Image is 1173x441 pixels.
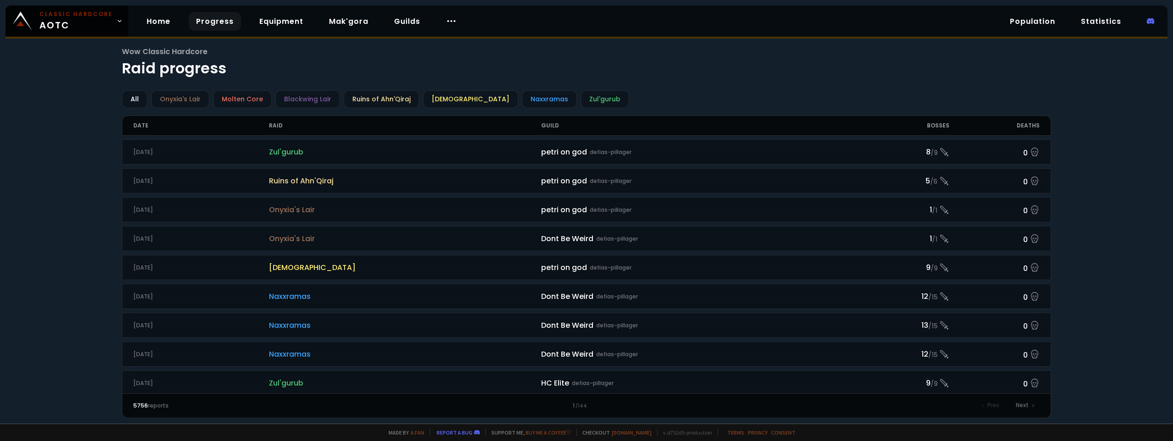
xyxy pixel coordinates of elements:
div: 9 [859,262,949,273]
div: 5 [859,175,949,187]
div: 12 [859,348,949,360]
div: 8 [859,146,949,158]
small: defias-pillager [590,148,631,156]
div: Naxxramas [522,90,577,108]
small: defias-pillager [596,235,638,243]
div: Raid [269,116,541,135]
div: [DATE] [133,148,269,156]
a: Equipment [252,12,311,31]
a: Buy me a coffee [526,429,571,436]
a: [DATE]NaxxramasDont Be Weirddefias-pillager13/150 [122,313,1052,338]
div: 0 [949,319,1040,332]
a: Population [1003,12,1063,31]
a: [DATE]Zul'gurubpetri on goddefias-pillager8/90 [122,139,1052,165]
a: [DATE]NaxxramasDont Be Weirddefias-pillager12/150 [122,284,1052,309]
a: Guilds [387,12,428,31]
div: Next [1010,399,1040,412]
a: Home [139,12,178,31]
div: 1 [859,204,949,215]
div: Deaths [949,116,1040,135]
span: Made by [383,429,424,436]
div: Prev [976,399,1005,412]
div: [DATE] [133,292,269,301]
span: Naxxramas [269,320,541,331]
div: 1 [360,402,813,410]
a: Classic HardcoreAOTC [5,6,128,37]
a: [DATE]Onyxia's LairDont Be Weirddefias-pillager1/10 [122,226,1052,251]
div: petri on god [541,262,859,273]
small: defias-pillager [572,379,614,387]
div: 0 [949,174,1040,187]
span: Zul'gurub [269,377,541,389]
div: 12 [859,291,949,302]
a: Terms [727,429,744,436]
div: Zul'gurub [581,90,629,108]
div: 0 [949,290,1040,303]
div: Blackwing Lair [275,90,340,108]
div: Guild [541,116,859,135]
a: [DATE]Ruins of Ahn'Qirajpetri on goddefias-pillager5/60 [122,168,1052,193]
div: Dont Be Weird [541,320,859,331]
small: / 15 [928,351,937,360]
div: 0 [949,203,1040,216]
span: Naxxramas [269,348,541,360]
small: defias-pillager [590,206,631,214]
div: [DATE] [133,350,269,358]
small: defias-pillager [590,264,631,272]
a: [DATE][DEMOGRAPHIC_DATA]petri on goddefias-pillager9/90 [122,255,1052,280]
div: Onyxia's Lair [151,90,209,108]
div: 0 [949,232,1040,245]
div: [DATE] [133,177,269,185]
div: 1 [859,233,949,244]
small: defias-pillager [596,321,638,330]
span: Naxxramas [269,291,541,302]
div: petri on god [541,146,859,158]
div: All [122,90,148,108]
div: [DATE] [133,264,269,272]
span: Onyxia's Lair [269,233,541,244]
small: / 1 [932,235,937,244]
span: 5756 [133,402,148,409]
small: / 1 [932,206,937,215]
div: Dont Be Weird [541,348,859,360]
small: / 6 [930,177,937,187]
div: 0 [949,347,1040,361]
div: 0 [949,376,1040,390]
div: reports [133,402,360,410]
small: / 9 [931,264,937,273]
a: [DOMAIN_NAME] [612,429,652,436]
div: HC Elite [541,377,859,389]
a: Report a bug [437,429,472,436]
span: Zul'gurub [269,146,541,158]
div: Molten Core [213,90,272,108]
div: Dont Be Weird [541,233,859,244]
span: AOTC [39,10,113,32]
div: [DATE] [133,379,269,387]
div: Ruins of Ahn'Qiraj [344,90,419,108]
div: [DEMOGRAPHIC_DATA] [423,90,518,108]
div: petri on god [541,204,859,215]
a: Statistics [1074,12,1129,31]
div: [DATE] [133,321,269,330]
span: Ruins of Ahn'Qiraj [269,175,541,187]
div: petri on god [541,175,859,187]
div: Bosses [859,116,949,135]
div: [DATE] [133,235,269,243]
div: Dont Be Weird [541,291,859,302]
h1: Raid progress [122,46,1052,79]
div: 0 [949,261,1040,274]
small: / 9 [931,149,937,158]
a: Privacy [748,429,767,436]
span: Support me, [485,429,571,436]
span: Checkout [576,429,652,436]
span: Onyxia's Lair [269,204,541,215]
small: defias-pillager [596,350,638,358]
div: 0 [949,145,1040,159]
small: / 144 [576,402,587,410]
a: Progress [189,12,241,31]
small: / 15 [928,322,937,331]
small: defias-pillager [590,177,631,185]
div: [DATE] [133,206,269,214]
a: Consent [771,429,795,436]
small: / 9 [931,380,937,389]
